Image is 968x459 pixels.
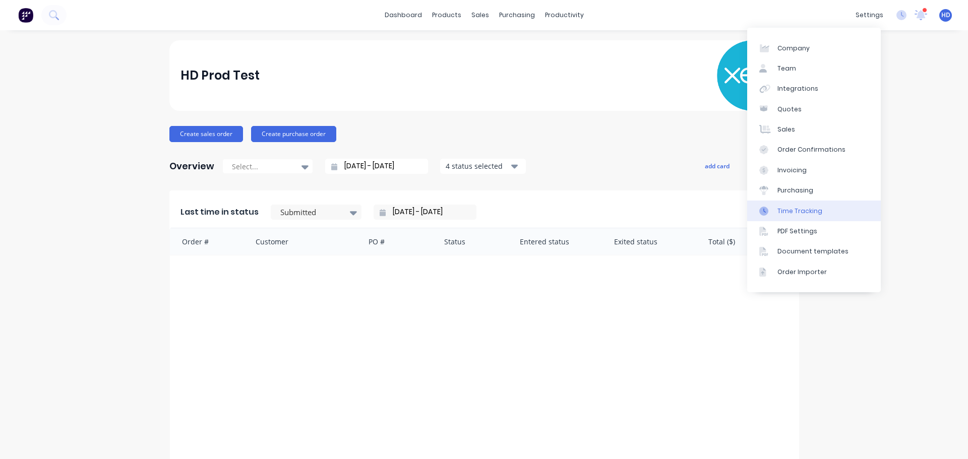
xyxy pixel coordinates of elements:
button: edit dashboard [742,159,799,172]
div: Overview [169,156,214,176]
div: Sales [777,125,795,134]
div: Total ($) [698,228,799,255]
a: Order Importer [747,262,881,282]
div: Company [777,44,810,53]
a: Company [747,38,881,58]
div: productivity [540,8,589,23]
a: Order Confirmations [747,140,881,160]
a: Integrations [747,79,881,99]
div: Customer [246,228,359,255]
div: Time Tracking [777,207,822,216]
div: purchasing [494,8,540,23]
div: Team [777,64,796,73]
a: Quotes [747,99,881,119]
div: Invoicing [777,166,807,175]
div: Status [434,228,510,255]
div: Exited status [604,228,698,255]
a: PDF Settings [747,221,881,241]
div: Order # [170,228,246,255]
img: HD Prod Test [717,40,788,111]
div: Order Importer [777,268,827,277]
div: Document templates [777,247,849,256]
a: Invoicing [747,160,881,180]
div: settings [851,8,888,23]
a: dashboard [380,8,427,23]
div: HD Prod Test [180,65,260,86]
div: Order Confirmations [777,145,845,154]
div: Purchasing [777,186,813,195]
a: Sales [747,119,881,140]
div: Integrations [777,84,818,93]
a: Time Tracking [747,201,881,221]
span: HD [941,11,950,20]
div: PO # [358,228,434,255]
div: sales [466,8,494,23]
a: Team [747,58,881,79]
button: add card [698,159,736,172]
span: Last time in status [180,206,259,218]
button: Create sales order [169,126,243,142]
div: Entered status [510,228,604,255]
a: Purchasing [747,180,881,201]
img: Factory [18,8,33,23]
div: Quotes [777,105,802,114]
div: PDF Settings [777,227,817,236]
button: 4 status selected [440,159,526,174]
input: Filter by date [386,205,472,220]
a: Document templates [747,241,881,261]
div: products [427,8,466,23]
button: Create purchase order [251,126,336,142]
div: 4 status selected [446,161,509,171]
